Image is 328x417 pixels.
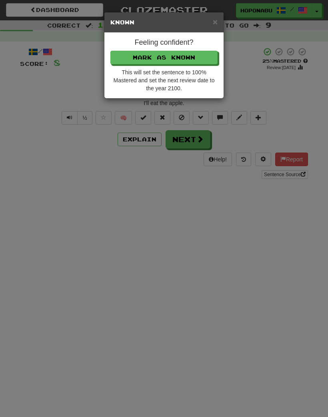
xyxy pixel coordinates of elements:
div: This will set the sentence to 100% Mastered and set the next review date to the year 2100. [110,68,218,92]
button: Close [213,18,218,26]
span: × [213,17,218,26]
h5: Known [110,18,218,26]
h4: Feeling confident? [110,39,218,47]
button: Mark as Known [110,51,218,64]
